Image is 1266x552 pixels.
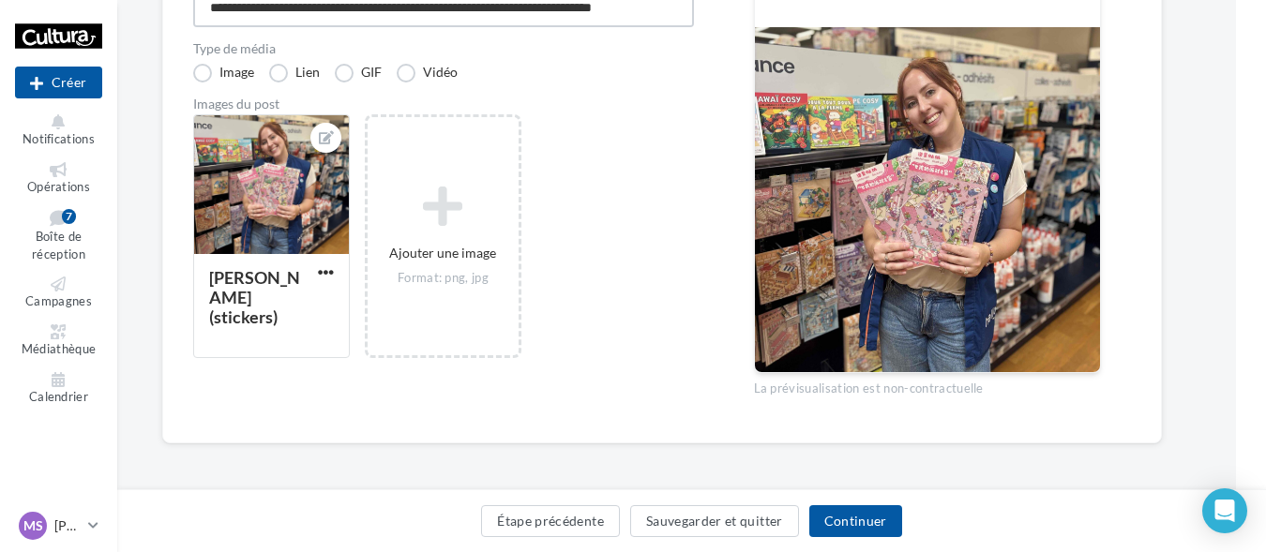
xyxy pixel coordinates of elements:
[25,294,92,309] span: Campagnes
[32,230,85,262] span: Boîte de réception
[193,64,254,82] label: Image
[193,42,694,55] label: Type de média
[754,373,1101,397] div: La prévisualisation est non-contractuelle
[481,505,620,537] button: Étape précédente
[15,321,102,361] a: Médiathèque
[397,64,458,82] label: Vidéo
[15,67,102,98] div: Nouvelle campagne
[1202,488,1247,533] div: Open Intercom Messenger
[15,111,102,151] button: Notifications
[809,505,902,537] button: Continuer
[62,209,76,224] div: 7
[269,64,320,82] label: Lien
[15,508,102,544] a: MS [PERSON_NAME]
[22,341,97,356] span: Médiathèque
[15,273,102,313] a: Campagnes
[27,179,90,194] span: Opérations
[15,368,102,409] a: Calendrier
[29,389,88,404] span: Calendrier
[630,505,799,537] button: Sauvegarder et quitter
[193,97,694,111] div: Images du post
[15,158,102,199] a: Opérations
[335,64,382,82] label: GIF
[23,516,43,535] span: MS
[23,131,95,146] span: Notifications
[15,67,102,98] button: Créer
[15,205,102,265] a: Boîte de réception7
[209,267,300,327] div: [PERSON_NAME] (stickers)
[54,516,81,535] p: [PERSON_NAME]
